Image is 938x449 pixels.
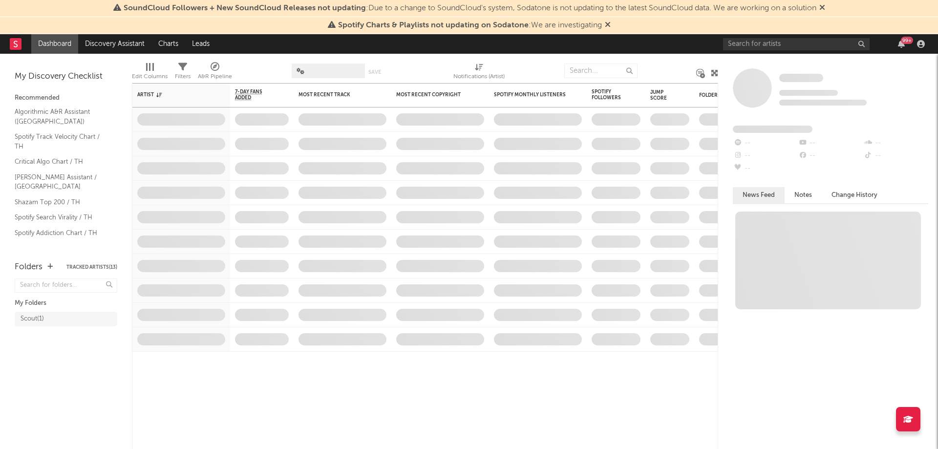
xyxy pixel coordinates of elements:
[338,21,529,29] span: Spotify Charts & Playlists not updating on Sodatone
[198,59,232,87] div: A&R Pipeline
[733,150,798,162] div: --
[15,197,107,208] a: Shazam Top 200 / TH
[592,89,626,101] div: Spotify Followers
[453,71,505,83] div: Notifications (Artist)
[798,137,863,150] div: --
[863,150,928,162] div: --
[15,131,107,151] a: Spotify Track Velocity Chart / TH
[137,92,211,98] div: Artist
[779,74,823,82] span: Some Artist
[368,69,381,75] button: Save
[898,40,905,48] button: 99+
[733,137,798,150] div: --
[185,34,216,54] a: Leads
[798,150,863,162] div: --
[733,162,798,175] div: --
[453,59,505,87] div: Notifications (Artist)
[124,4,366,12] span: SoundCloud Followers + New SoundCloud Releases not updating
[175,59,191,87] div: Filters
[338,21,602,29] span: : We are investigating
[396,92,469,98] div: Most Recent Copyright
[124,4,816,12] span: : Due to a change to SoundCloud's system, Sodatone is not updating to the latest SoundCloud data....
[132,59,168,87] div: Edit Columns
[863,137,928,150] div: --
[733,187,785,203] button: News Feed
[15,312,117,326] a: Scout(1)
[822,187,887,203] button: Change History
[175,71,191,83] div: Filters
[779,90,838,96] span: Tracking Since: [DATE]
[494,92,567,98] div: Spotify Monthly Listeners
[901,37,913,44] div: 99 +
[21,313,44,325] div: Scout ( 1 )
[605,21,611,29] span: Dismiss
[15,243,107,263] a: TikTok Videos Assistant / [GEOGRAPHIC_DATA]
[132,71,168,83] div: Edit Columns
[15,228,107,238] a: Spotify Addiction Chart / TH
[564,64,638,78] input: Search...
[15,298,117,309] div: My Folders
[699,92,772,98] div: Folders
[66,265,117,270] button: Tracked Artists(13)
[779,73,823,83] a: Some Artist
[235,89,274,101] span: 7-Day Fans Added
[819,4,825,12] span: Dismiss
[15,172,107,192] a: [PERSON_NAME] Assistant / [GEOGRAPHIC_DATA]
[298,92,372,98] div: Most Recent Track
[650,89,675,101] div: Jump Score
[15,212,107,223] a: Spotify Search Virality / TH
[78,34,151,54] a: Discovery Assistant
[15,156,107,167] a: Critical Algo Chart / TH
[733,126,812,133] span: Fans Added by Platform
[15,278,117,293] input: Search for folders...
[15,261,43,273] div: Folders
[723,38,870,50] input: Search for artists
[785,187,822,203] button: Notes
[15,92,117,104] div: Recommended
[15,107,107,127] a: Algorithmic A&R Assistant ([GEOGRAPHIC_DATA])
[779,100,867,106] span: 0 fans last week
[15,71,117,83] div: My Discovery Checklist
[151,34,185,54] a: Charts
[31,34,78,54] a: Dashboard
[198,71,232,83] div: A&R Pipeline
